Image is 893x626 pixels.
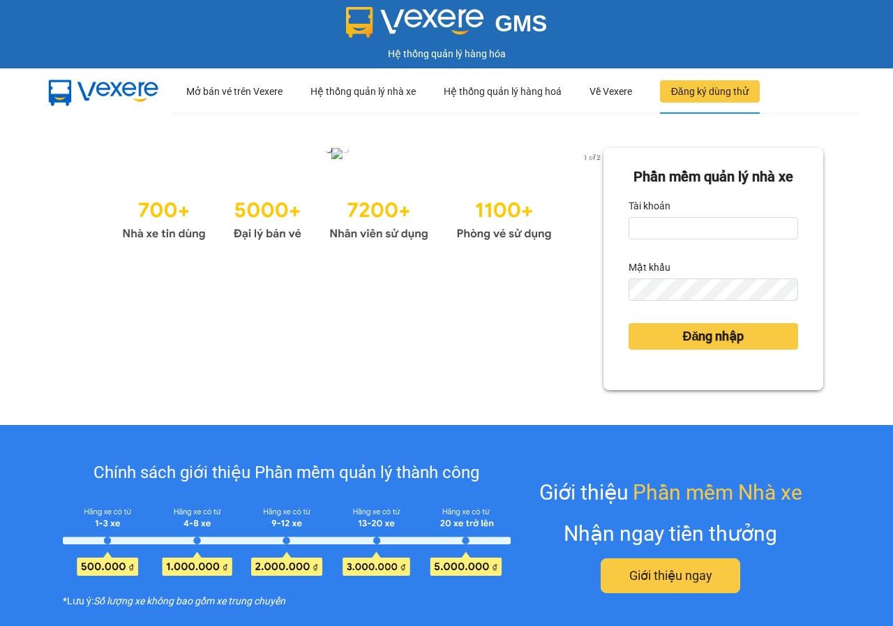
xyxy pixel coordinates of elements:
img: Statistics.png [122,191,552,244]
label: Tài khoản [629,195,670,217]
li: slide item 1 [326,147,331,152]
span: Giới thiệu ngay [629,566,712,586]
button: Đăng nhập [629,323,798,350]
a: GMS [346,21,548,32]
p: 1 of 2 [579,148,603,166]
div: Hệ thống quản lý nhà xe [310,69,416,114]
label: Mật khẩu [629,256,670,278]
div: Hệ thống quản lý hàng hóa [3,46,890,61]
img: logo 2 [346,7,484,38]
img: policy-intruduce-detail.png [63,504,511,576]
li: slide item 2 [343,147,348,152]
div: Chính sách giới thiệu Phần mềm quản lý thành công [63,460,511,486]
span: Phần mềm Nhà xe [633,476,802,509]
button: Đăng ký dùng thử [660,80,760,103]
span: Đăng ký dùng thử [671,84,749,99]
div: Nhận ngay tiền thưởng [564,517,777,550]
i: Số lượng xe không bao gồm xe trung chuyển [93,593,285,609]
div: Phần mềm quản lý nhà xe [629,166,798,188]
div: Hệ thống quản lý hàng hoá [444,69,562,114]
span: GMS [495,10,547,36]
div: Giới thiệu [539,476,802,509]
button: next slide / item [584,148,603,163]
input: Mật khẩu [629,278,798,301]
button: previous slide / item [70,148,89,163]
div: Mở bán vé trên Vexere [186,69,283,114]
img: mbUUG5Q.png [35,69,172,114]
span: Đăng nhập [682,327,744,346]
div: Về Vexere [590,69,632,114]
div: *Lưu ý: [63,593,511,609]
input: Tài khoản [629,217,798,239]
button: Giới thiệu ngay [601,558,740,593]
